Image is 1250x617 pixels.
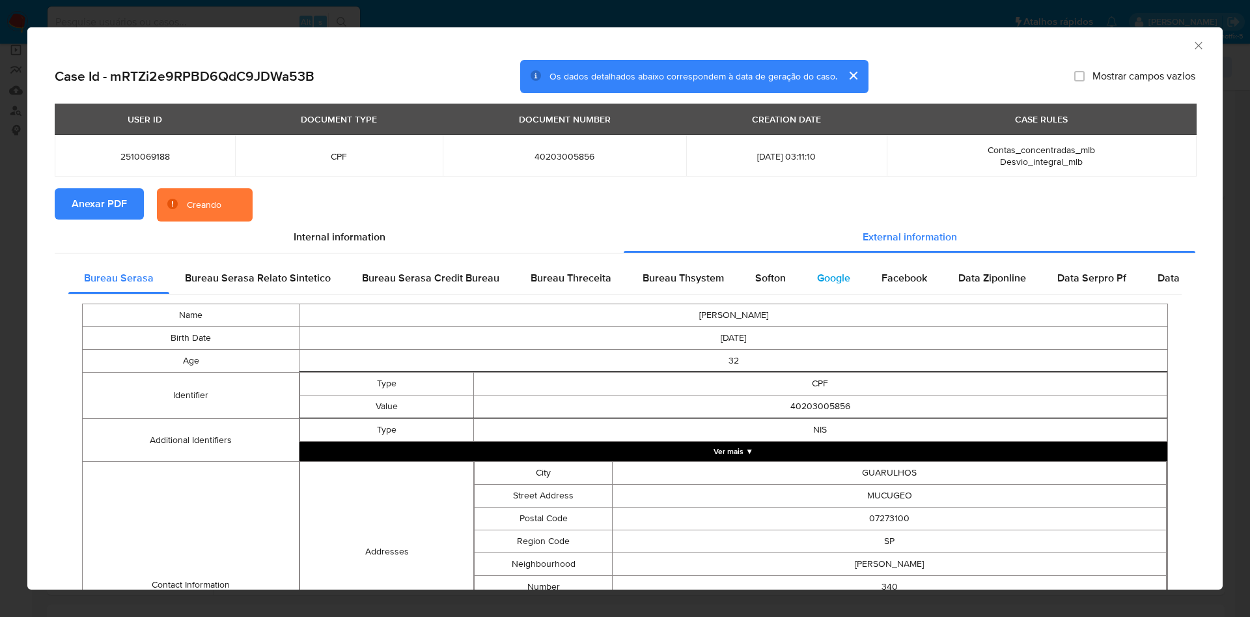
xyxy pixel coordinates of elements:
[474,508,613,530] td: Postal Code
[83,419,299,462] td: Additional Identifiers
[55,68,314,85] h2: Case Id - mRTZi2e9RPBD6QdC9JDWa53B
[1000,155,1083,168] span: Desvio_integral_mlb
[474,530,613,553] td: Region Code
[362,270,499,285] span: Bureau Serasa Credit Bureau
[83,373,299,419] td: Identifier
[474,553,613,576] td: Neighbourhood
[55,188,144,220] button: Anexar PDF
[55,222,1195,253] div: Detailed info
[458,151,670,162] span: 40203005856
[68,263,1182,294] div: Detailed external info
[1074,71,1085,81] input: Mostrar campos vazios
[643,270,724,285] span: Bureau Thsystem
[613,485,1167,508] td: MUCUGEO
[817,270,850,285] span: Google
[299,442,1167,461] button: Expand array
[473,395,1167,418] td: 40203005856
[83,304,299,327] td: Name
[882,270,927,285] span: Facebook
[27,27,1223,590] div: closure-recommendation-modal
[70,151,219,162] span: 2510069188
[83,350,299,373] td: Age
[83,327,299,350] td: Birth Date
[473,419,1167,442] td: NIS
[549,70,837,83] span: Os dados detalhados abaixo correspondem à data de geração do caso.
[300,419,473,442] td: Type
[531,270,611,285] span: Bureau Threceita
[863,229,957,244] span: External information
[613,576,1167,599] td: 340
[474,462,613,485] td: City
[299,327,1168,350] td: [DATE]
[474,576,613,599] td: Number
[187,199,221,212] div: Creando
[1007,108,1076,130] div: CASE RULES
[120,108,170,130] div: USER ID
[84,270,154,285] span: Bureau Serasa
[72,190,127,218] span: Anexar PDF
[299,304,1168,327] td: [PERSON_NAME]
[613,462,1167,485] td: GUARULHOS
[293,108,385,130] div: DOCUMENT TYPE
[613,553,1167,576] td: [PERSON_NAME]
[744,108,829,130] div: CREATION DATE
[511,108,618,130] div: DOCUMENT NUMBER
[837,60,868,91] button: cerrar
[755,270,786,285] span: Softon
[473,373,1167,395] td: CPF
[300,373,473,395] td: Type
[1192,39,1204,51] button: Fechar a janela
[1158,270,1226,285] span: Data Serpro Pj
[958,270,1026,285] span: Data Ziponline
[300,395,473,418] td: Value
[613,530,1167,553] td: SP
[1057,270,1126,285] span: Data Serpro Pf
[702,151,871,162] span: [DATE] 03:11:10
[613,508,1167,530] td: 07273100
[988,143,1095,156] span: Contas_concentradas_mlb
[185,270,331,285] span: Bureau Serasa Relato Sintetico
[294,229,385,244] span: Internal information
[474,485,613,508] td: Street Address
[299,350,1168,373] td: 32
[251,151,427,162] span: CPF
[1092,70,1195,83] span: Mostrar campos vazios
